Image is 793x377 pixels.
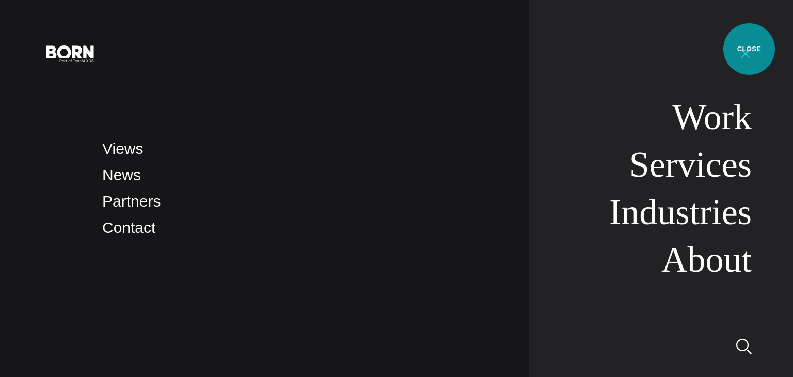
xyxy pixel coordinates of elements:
[661,240,752,279] a: About
[102,166,141,183] a: News
[102,219,155,236] a: Contact
[629,145,752,184] a: Services
[102,140,143,157] a: Views
[672,97,752,137] a: Work
[102,193,161,210] a: Partners
[736,339,752,354] img: Search
[733,42,758,64] button: Open
[609,192,752,232] a: Industries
